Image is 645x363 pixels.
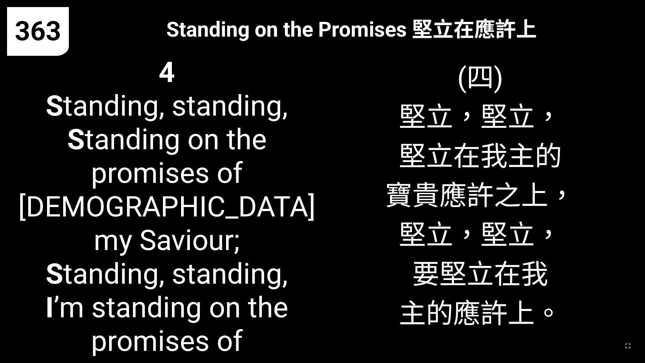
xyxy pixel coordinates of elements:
b: 4 [159,55,175,89]
span: Standing on the Promises 堅立在應許上 [166,12,537,43]
b: S [46,89,63,123]
span: (四) 堅立，堅立， 堅立在我主的 寶貴應許之上， 堅立，堅立， 要堅立在我 主的應許上。 [385,55,575,331]
span: 363 [15,15,61,47]
b: S [46,257,63,291]
b: I [45,291,54,324]
b: S [67,123,85,156]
